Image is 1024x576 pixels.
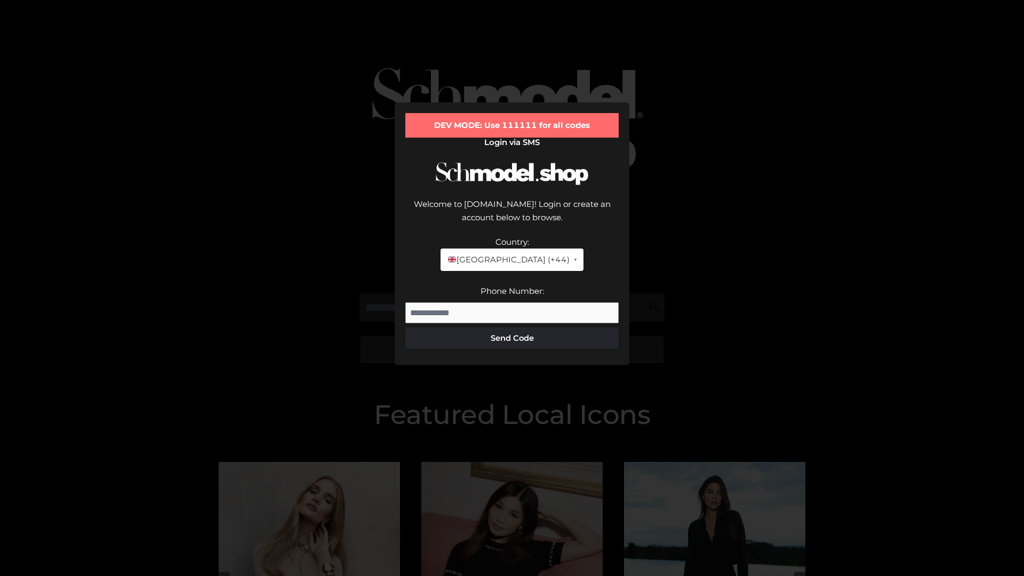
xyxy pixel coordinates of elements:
img: Schmodel Logo [432,153,592,195]
label: Phone Number: [481,286,544,296]
img: 🇬🇧 [448,255,456,263]
h2: Login via SMS [405,138,619,147]
div: DEV MODE: Use 111111 for all codes [405,113,619,138]
button: Send Code [405,327,619,349]
label: Country: [495,237,529,247]
div: Welcome to [DOMAIN_NAME]! Login or create an account below to browse. [405,197,619,235]
span: [GEOGRAPHIC_DATA] (+44) [447,253,569,267]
